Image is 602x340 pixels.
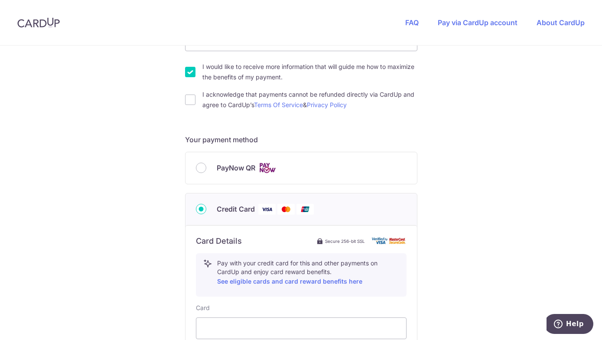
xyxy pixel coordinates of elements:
[217,278,362,285] a: See eligible cards and card reward benefits here
[277,204,295,215] img: Mastercard
[296,204,314,215] img: Union Pay
[17,17,60,28] img: CardUp
[203,323,399,333] iframe: Secure card payment input frame
[405,18,419,27] a: FAQ
[217,259,399,287] p: Pay with your credit card for this and other payments on CardUp and enjoy card reward benefits.
[196,204,407,215] div: Credit Card Visa Mastercard Union Pay
[196,304,210,312] label: Card
[196,236,242,246] h6: Card Details
[325,238,365,245] span: Secure 256-bit SSL
[537,18,585,27] a: About CardUp
[259,163,276,173] img: Cards logo
[196,163,407,173] div: PayNow QR Cards logo
[258,204,276,215] img: Visa
[254,101,303,108] a: Terms Of Service
[217,163,255,173] span: PayNow QR
[547,314,593,336] iframe: Opens a widget where you can find more information
[372,237,407,245] img: card secure
[307,101,347,108] a: Privacy Policy
[438,18,517,27] a: Pay via CardUp account
[202,62,417,82] label: I would like to receive more information that will guide me how to maximize the benefits of my pa...
[202,89,417,110] label: I acknowledge that payments cannot be refunded directly via CardUp and agree to CardUp’s &
[217,204,255,214] span: Credit Card
[185,134,417,145] h5: Your payment method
